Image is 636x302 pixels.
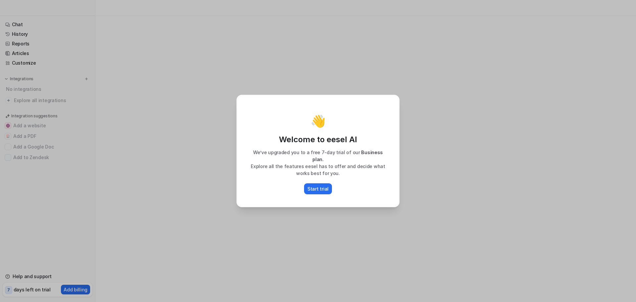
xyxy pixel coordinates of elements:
p: Welcome to eesel AI [244,134,392,145]
button: Start trial [304,183,332,194]
p: 👋 [311,114,326,128]
p: Explore all the features eesel has to offer and decide what works best for you. [244,163,392,177]
p: Start trial [307,185,329,192]
p: We’ve upgraded you to a free 7-day trial of our [244,149,392,163]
